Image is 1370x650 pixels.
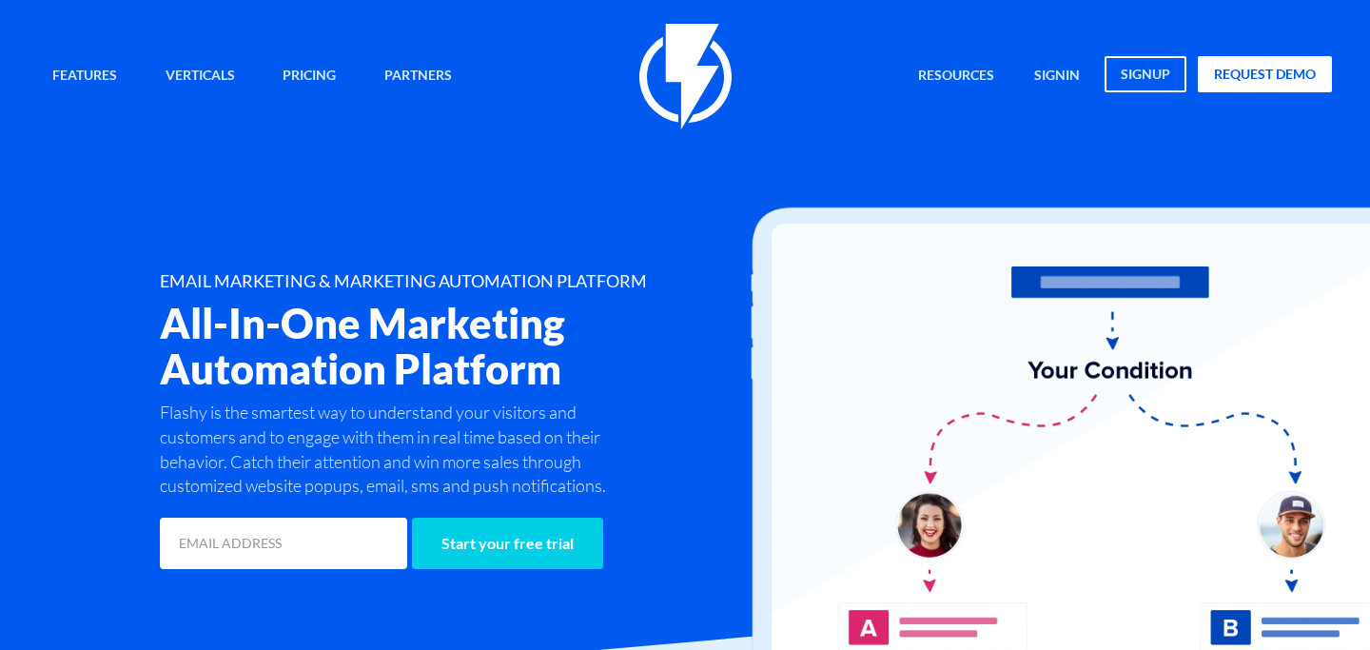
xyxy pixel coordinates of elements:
a: Verticals [151,56,249,97]
input: EMAIL ADDRESS [160,518,407,569]
a: Resources [904,56,1008,97]
a: Pricing [268,56,350,97]
input: Start your free trial [412,518,603,569]
a: Features [38,56,131,97]
a: Partners [370,56,466,97]
h1: EMAIL MARKETING & MARKETING AUTOMATION PLATFORM [160,272,778,291]
a: signup [1105,56,1186,92]
a: request demo [1198,56,1332,92]
p: Flashy is the smartest way to understand your visitors and customers and to engage with them in r... [160,401,616,499]
h2: All-In-One Marketing Automation Platform [160,301,778,391]
a: signin [1020,56,1094,97]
